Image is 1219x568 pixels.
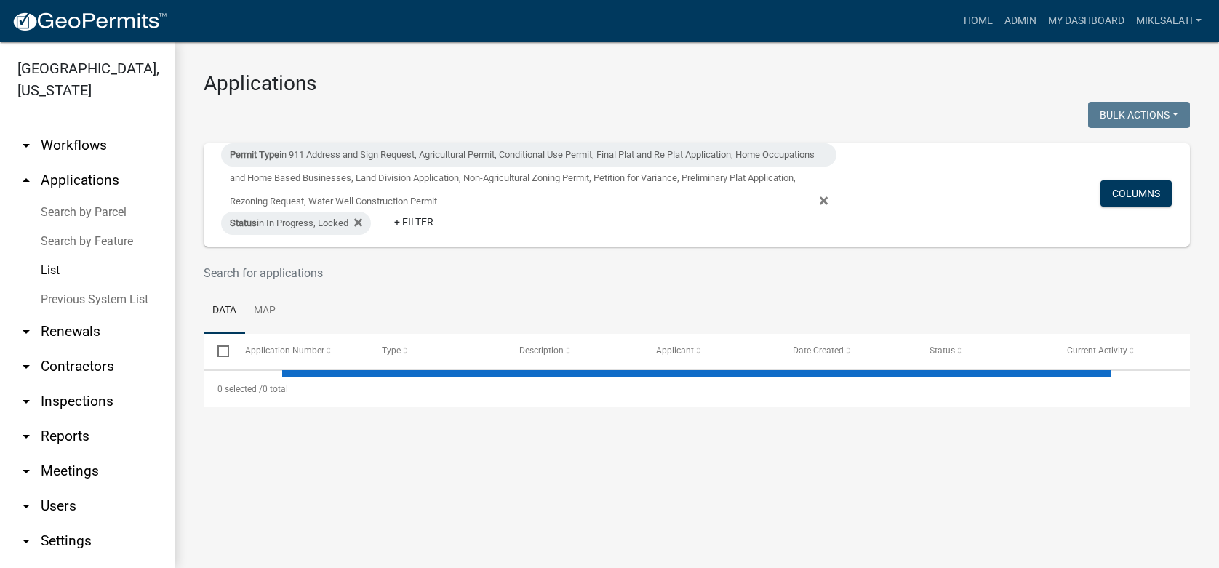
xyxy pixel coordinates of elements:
a: My Dashboard [1042,7,1130,35]
span: 0 selected / [217,384,263,394]
datatable-header-cell: Description [505,334,642,369]
span: Status [230,217,257,228]
button: Bulk Actions [1088,102,1190,128]
div: in In Progress, Locked [221,212,371,235]
a: Map [245,288,284,335]
datatable-header-cell: Application Number [231,334,368,369]
i: arrow_drop_down [17,428,35,445]
div: 0 total [204,371,1190,407]
h3: Applications [204,71,1190,96]
i: arrow_drop_up [17,172,35,189]
i: arrow_drop_down [17,497,35,515]
datatable-header-cell: Current Activity [1053,334,1190,369]
button: Columns [1100,180,1172,207]
i: arrow_drop_down [17,358,35,375]
datatable-header-cell: Applicant [642,334,779,369]
a: + Filter [383,209,445,235]
span: Date Created [794,346,844,356]
div: in 911 Address and Sign Request, Agricultural Permit, Conditional Use Permit, Final Plat and Re P... [221,143,836,167]
a: Admin [999,7,1042,35]
datatable-header-cell: Date Created [779,334,916,369]
span: Application Number [246,346,325,356]
span: Current Activity [1067,346,1127,356]
datatable-header-cell: Type [369,334,505,369]
i: arrow_drop_down [17,532,35,550]
datatable-header-cell: Select [204,334,231,369]
span: Description [519,346,564,356]
a: Home [958,7,999,35]
span: Status [930,346,956,356]
i: arrow_drop_down [17,323,35,340]
span: Applicant [656,346,694,356]
a: MikeSalati [1130,7,1207,35]
i: arrow_drop_down [17,463,35,480]
datatable-header-cell: Status [916,334,1053,369]
span: Permit Type [230,149,279,160]
i: arrow_drop_down [17,137,35,154]
input: Search for applications [204,258,1022,288]
span: Type [383,346,401,356]
a: Data [204,288,245,335]
i: arrow_drop_down [17,393,35,410]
